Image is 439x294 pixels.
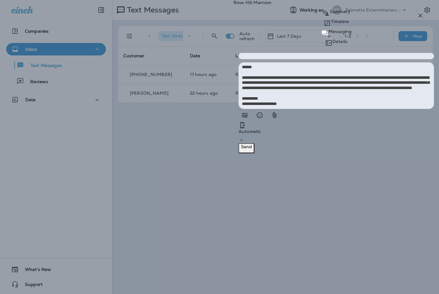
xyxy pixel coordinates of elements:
[330,9,351,14] p: Summary
[238,109,251,121] button: Add in a premade template
[328,29,352,34] p: Messaging
[241,144,252,149] p: Send
[238,143,254,153] button: Send
[238,129,434,134] p: Automatic
[253,109,266,121] button: Select an emoji
[331,19,349,24] p: Timeline
[333,39,347,44] p: Details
